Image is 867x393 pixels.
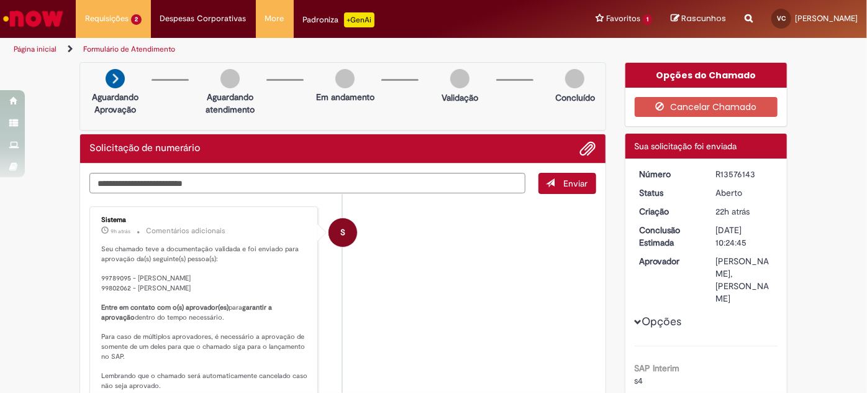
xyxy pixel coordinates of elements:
p: +GenAi [344,12,374,27]
textarea: Digite sua mensagem aqui... [89,173,525,193]
span: Favoritos [606,12,640,25]
p: Aguardando atendimento [200,91,260,116]
p: Seu chamado teve a documentação validada e foi enviado para aprovação da(s) seguinte(s) pessoa(s)... [101,244,308,391]
div: Opções do Chamado [625,63,788,88]
dt: Aprovador [630,255,707,267]
div: System [329,218,357,247]
div: 29/09/2025 11:24:41 [715,205,773,218]
ul: Trilhas de página [9,38,569,61]
img: img-circle-grey.png [565,69,584,88]
b: Entre em contato com o(s) aprovador(es) [101,303,229,312]
small: Comentários adicionais [146,226,225,236]
p: Concluído [555,91,595,104]
img: arrow-next.png [106,69,125,88]
div: [PERSON_NAME], [PERSON_NAME] [715,255,773,305]
button: Enviar [538,173,596,194]
span: Rascunhos [681,12,726,24]
div: Padroniza [303,12,374,27]
div: R13576143 [715,168,773,180]
b: garantir a aprovação [101,303,274,322]
dt: Status [630,187,707,199]
img: img-circle-grey.png [335,69,355,88]
span: 9h atrás [111,228,130,235]
div: [DATE] 10:24:45 [715,224,773,249]
a: Formulário de Atendimento [83,44,175,54]
div: Aberto [715,187,773,199]
p: Validação [442,91,478,104]
span: 1 [643,14,652,25]
div: Sistema [101,216,308,224]
img: img-circle-grey.png [220,69,240,88]
button: Adicionar anexos [580,141,596,157]
dt: Conclusão Estimada [630,224,707,249]
a: Página inicial [14,44,57,54]
span: More [265,12,284,25]
p: Em andamento [316,91,374,103]
span: VC [777,14,786,22]
span: 22h atrás [715,206,750,217]
span: s4 [635,375,643,386]
img: img-circle-grey.png [450,69,470,88]
span: [PERSON_NAME] [795,13,858,24]
span: Despesas Corporativas [160,12,247,25]
b: SAP Interim [635,363,680,374]
dt: Número [630,168,707,180]
span: Sua solicitação foi enviada [635,141,737,152]
span: Enviar [564,178,588,189]
time: 30/09/2025 00:39:57 [111,228,130,235]
button: Cancelar Chamado [635,97,778,117]
dt: Criação [630,205,707,218]
span: Requisições [85,12,129,25]
p: Aguardando Aprovação [85,91,145,116]
a: Rascunhos [671,13,726,25]
span: S [340,218,345,247]
h2: Solicitação de numerário Histórico de tíquete [89,143,200,154]
span: 2 [131,14,142,25]
img: ServiceNow [1,6,65,31]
